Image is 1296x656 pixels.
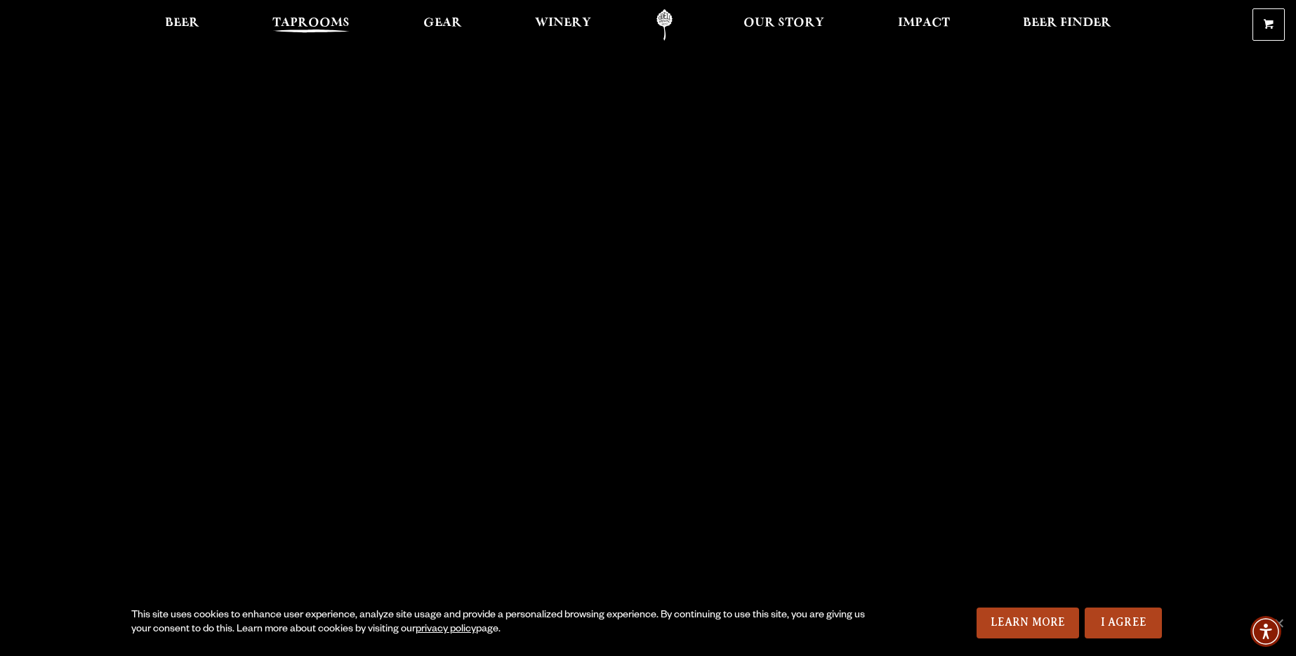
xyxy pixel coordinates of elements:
a: privacy policy [416,624,476,636]
a: Learn More [977,608,1080,638]
div: This site uses cookies to enhance user experience, analyze site usage and provide a personalized ... [131,609,867,637]
a: Our Story [734,9,833,41]
a: I Agree [1085,608,1162,638]
span: Taprooms [272,18,350,29]
span: Beer [165,18,199,29]
a: Odell Home [638,9,691,41]
span: Our Story [743,18,824,29]
a: Beer [156,9,209,41]
span: Impact [898,18,950,29]
span: Gear [423,18,462,29]
a: Impact [889,9,959,41]
span: Winery [535,18,591,29]
span: Beer Finder [1023,18,1111,29]
a: Gear [414,9,471,41]
a: Winery [526,9,600,41]
a: Taprooms [263,9,359,41]
div: Accessibility Menu [1250,616,1281,647]
a: Beer Finder [1014,9,1120,41]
